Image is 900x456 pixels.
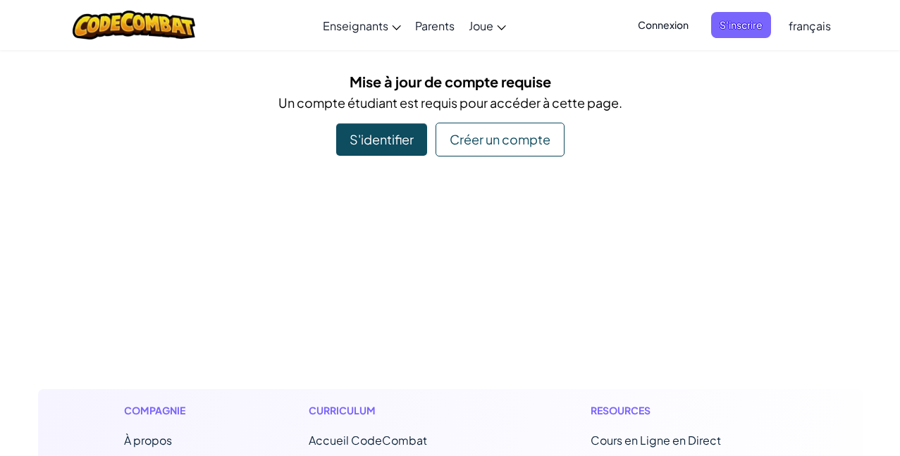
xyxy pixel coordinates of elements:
a: Cours en Ligne en Direct [591,433,721,448]
a: français [782,6,838,44]
span: Joue [469,18,493,33]
img: CodeCombat logo [73,11,196,39]
span: Enseignants [323,18,388,33]
h5: Mise à jour de compte requise [49,70,852,92]
p: Un compte étudiant est requis pour accéder à cette page. [49,92,852,113]
h1: Curriculum [309,403,494,418]
h1: Compagnie [124,403,211,418]
a: Enseignants [316,6,408,44]
button: S'inscrire [711,12,771,38]
button: Connexion [629,12,697,38]
span: français [789,18,831,33]
a: À propos [124,433,172,448]
a: Parents [408,6,462,44]
a: Joue [462,6,513,44]
div: S'identifier [336,123,427,156]
div: Créer un compte [436,123,565,156]
span: Accueil CodeCombat [309,433,427,448]
h1: Resources [591,403,776,418]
